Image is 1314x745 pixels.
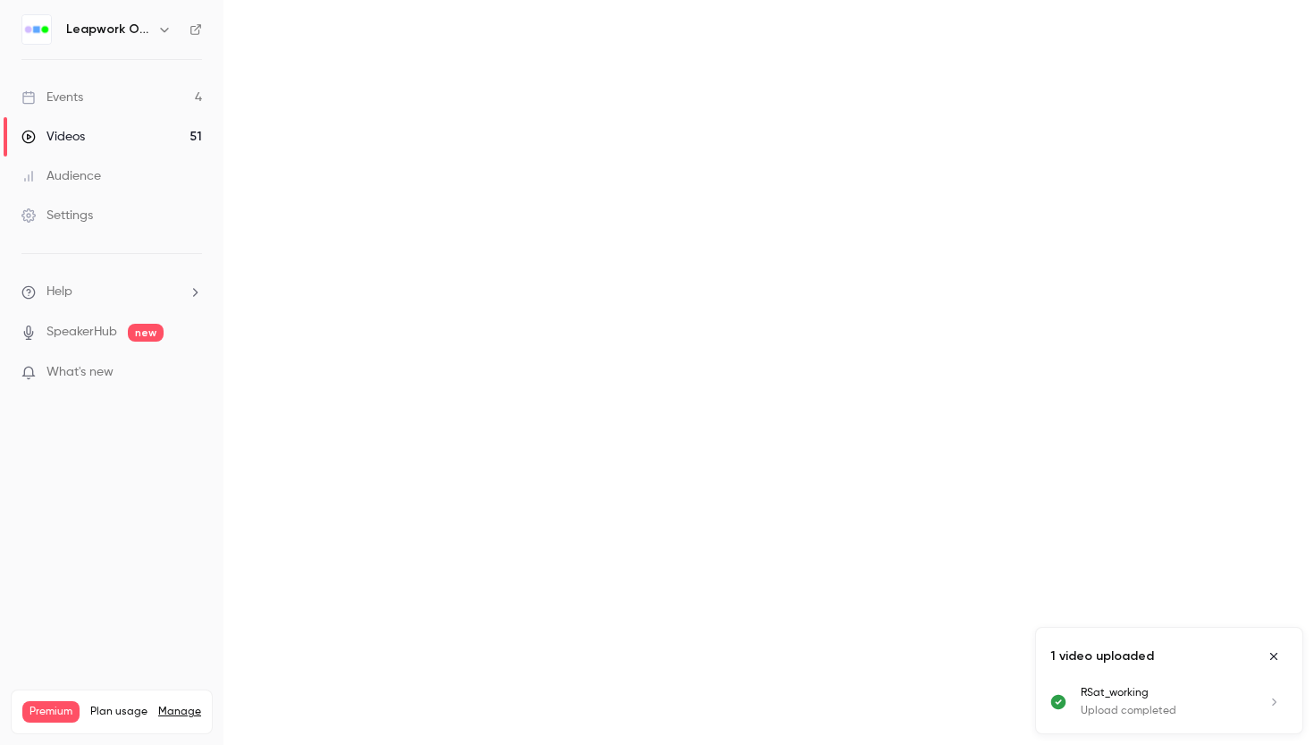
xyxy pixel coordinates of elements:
p: RSat_working [1081,685,1245,701]
ul: Uploads list [1036,685,1302,733]
a: Manage [158,705,201,719]
span: Help [46,283,72,301]
span: Plan usage [90,705,147,719]
div: Events [21,89,83,106]
li: help-dropdown-opener [21,283,202,301]
iframe: Noticeable Trigger [181,365,202,381]
p: 1 video uploaded [1050,648,1154,665]
img: Leapwork Online Event [22,15,51,44]
span: new [128,324,164,342]
p: Upload completed [1081,703,1245,719]
span: What's new [46,363,114,382]
span: Premium [22,701,80,723]
div: Audience [21,167,101,185]
div: Settings [21,207,93,224]
h6: Leapwork Online Event [66,21,150,38]
a: SpeakerHub [46,323,117,342]
button: Close uploads list [1259,642,1288,671]
a: RSat_workingUpload completed [1081,685,1288,719]
div: Videos [21,128,85,146]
